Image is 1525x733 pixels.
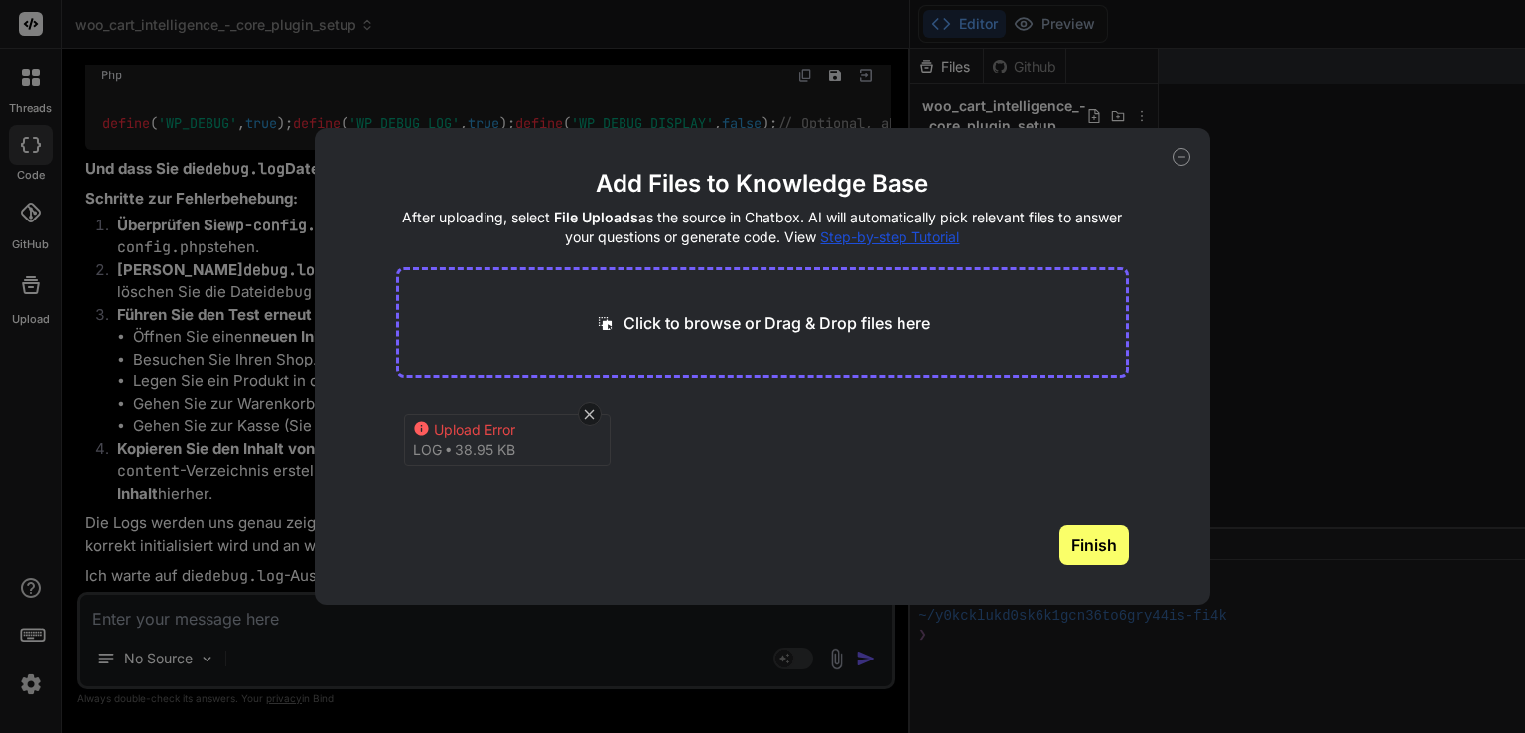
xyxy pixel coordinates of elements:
span: log [413,440,442,460]
button: Finish [1059,525,1129,565]
h4: After uploading, select as the source in Chatbox. AI will automatically pick relevant files to an... [396,208,1130,247]
span: File Uploads [554,209,638,225]
h2: Add Files to Knowledge Base [396,168,1130,200]
div: Upload Error [434,420,593,440]
p: Click to browse or Drag & Drop files here [624,311,930,335]
span: Step-by-step Tutorial [820,228,959,245]
span: 38.95 KB [455,440,515,460]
